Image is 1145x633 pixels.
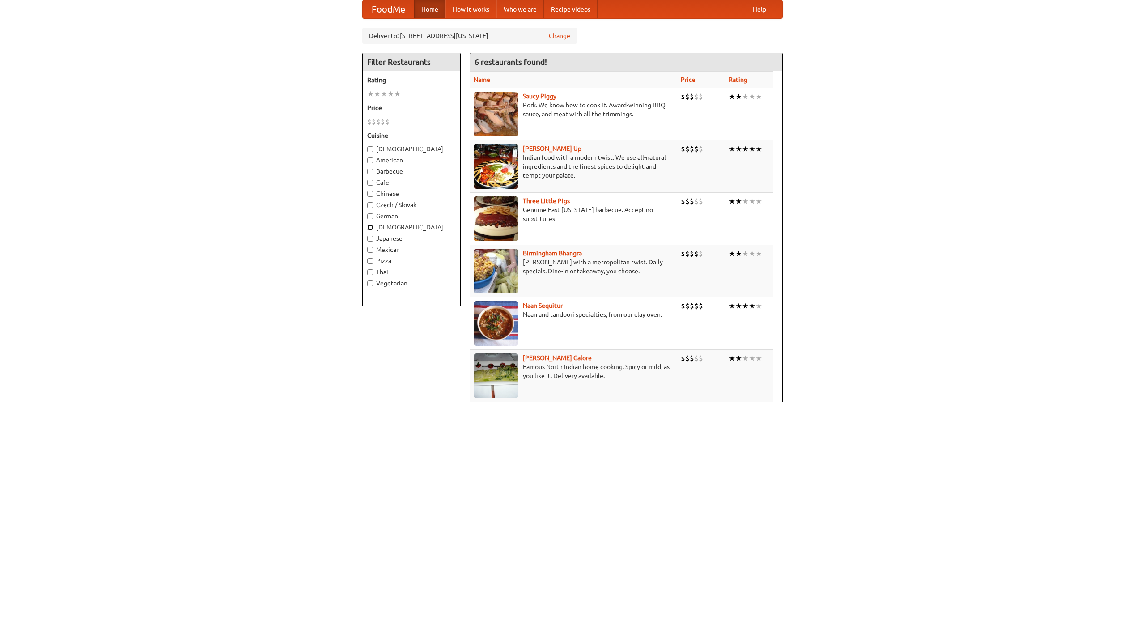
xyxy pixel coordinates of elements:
[474,301,518,346] img: naansequitur.jpg
[367,89,374,99] li: ★
[367,212,456,221] label: German
[735,249,742,259] li: ★
[746,0,773,18] a: Help
[755,353,762,363] li: ★
[523,354,592,361] b: [PERSON_NAME] Galore
[699,353,703,363] li: $
[729,144,735,154] li: ★
[367,76,456,85] h5: Rating
[367,178,456,187] label: Cafe
[367,131,456,140] h5: Cuisine
[367,236,373,242] input: Japanese
[523,145,581,152] a: [PERSON_NAME] Up
[699,249,703,259] li: $
[367,156,456,165] label: American
[729,249,735,259] li: ★
[694,301,699,311] li: $
[699,92,703,102] li: $
[367,191,373,197] input: Chinese
[690,249,694,259] li: $
[474,144,518,189] img: curryup.jpg
[367,258,373,264] input: Pizza
[685,249,690,259] li: $
[523,93,556,100] a: Saucy Piggy
[755,301,762,311] li: ★
[755,92,762,102] li: ★
[742,196,749,206] li: ★
[372,117,376,127] li: $
[685,144,690,154] li: $
[755,249,762,259] li: ★
[699,196,703,206] li: $
[474,353,518,398] img: currygalore.jpg
[496,0,544,18] a: Who we are
[367,103,456,112] h5: Price
[367,280,373,286] input: Vegetarian
[681,144,685,154] li: $
[367,189,456,198] label: Chinese
[474,205,674,223] p: Genuine East [US_STATE] barbecue. Accept no substitutes!
[681,301,685,311] li: $
[523,250,582,257] a: Birmingham Bhangra
[749,196,755,206] li: ★
[749,92,755,102] li: ★
[742,249,749,259] li: ★
[362,28,577,44] div: Deliver to: [STREET_ADDRESS][US_STATE]
[755,196,762,206] li: ★
[690,301,694,311] li: $
[681,249,685,259] li: $
[742,144,749,154] li: ★
[729,76,747,83] a: Rating
[685,353,690,363] li: $
[690,144,694,154] li: $
[749,144,755,154] li: ★
[755,144,762,154] li: ★
[367,225,373,230] input: [DEMOGRAPHIC_DATA]
[474,362,674,380] p: Famous North Indian home cooking. Spicy or mild, as you like it. Delivery available.
[690,196,694,206] li: $
[387,89,394,99] li: ★
[685,92,690,102] li: $
[742,353,749,363] li: ★
[445,0,496,18] a: How it works
[474,249,518,293] img: bhangra.jpg
[367,169,373,174] input: Barbecue
[381,89,387,99] li: ★
[699,144,703,154] li: $
[690,92,694,102] li: $
[694,249,699,259] li: $
[729,301,735,311] li: ★
[385,117,390,127] li: $
[729,196,735,206] li: ★
[749,301,755,311] li: ★
[374,89,381,99] li: ★
[749,249,755,259] li: ★
[681,92,685,102] li: $
[367,167,456,176] label: Barbecue
[367,180,373,186] input: Cafe
[367,279,456,288] label: Vegetarian
[381,117,385,127] li: $
[474,310,674,319] p: Naan and tandoori specialties, from our clay oven.
[367,117,372,127] li: $
[367,157,373,163] input: American
[749,353,755,363] li: ★
[474,92,518,136] img: saucy.jpg
[394,89,401,99] li: ★
[735,353,742,363] li: ★
[367,202,373,208] input: Czech / Slovak
[735,301,742,311] li: ★
[742,92,749,102] li: ★
[474,76,490,83] a: Name
[367,256,456,265] label: Pizza
[474,101,674,119] p: Pork. We know how to cook it. Award-winning BBQ sauce, and meat with all the trimmings.
[685,196,690,206] li: $
[742,301,749,311] li: ★
[523,197,570,204] a: Three Little Pigs
[544,0,598,18] a: Recipe videos
[376,117,381,127] li: $
[735,92,742,102] li: ★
